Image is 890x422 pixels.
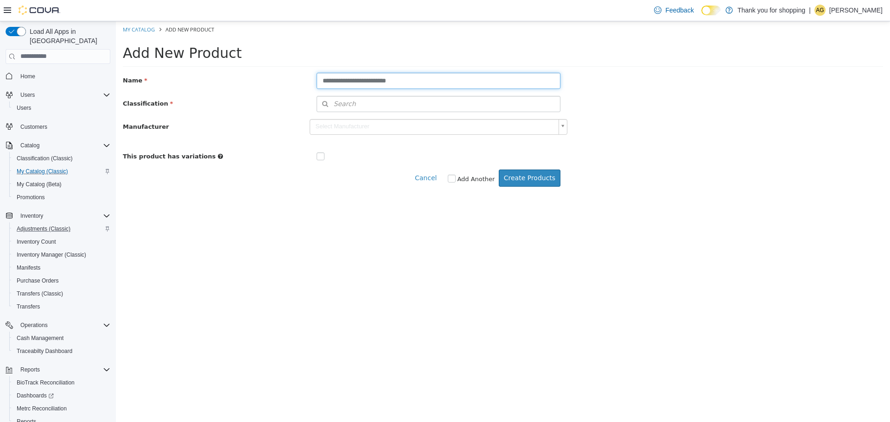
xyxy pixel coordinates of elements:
button: My Catalog (Beta) [9,178,114,191]
p: | [809,5,811,16]
input: Dark Mode [701,6,721,15]
a: Traceabilty Dashboard [13,346,76,357]
span: Promotions [17,194,45,201]
a: BioTrack Reconciliation [13,377,78,388]
button: My Catalog (Classic) [9,165,114,178]
a: Transfers [13,301,44,312]
span: Search [201,78,240,88]
button: Customers [2,120,114,133]
button: Create Products [383,148,445,165]
span: Load All Apps in [GEOGRAPHIC_DATA] [26,27,110,45]
a: Adjustments (Classic) [13,223,74,234]
span: Inventory Count [17,238,56,246]
span: Cash Management [17,334,64,342]
a: Transfers (Classic) [13,288,67,299]
span: Dashboards [17,392,54,399]
a: Manifests [13,262,44,273]
button: Inventory Count [9,235,114,248]
a: Home [17,71,39,82]
span: Customers [17,121,110,132]
span: Catalog [17,140,110,151]
img: Cova [19,6,60,15]
label: Add Another [341,153,379,163]
span: Inventory [17,210,110,221]
span: Users [17,104,31,112]
button: Inventory [17,210,47,221]
span: Manifests [13,262,110,273]
div: Alejandro Gomez [814,5,826,16]
span: My Catalog (Classic) [17,168,68,175]
p: Thank you for shopping [737,5,805,16]
a: Purchase Orders [13,275,63,286]
a: Promotions [13,192,49,203]
span: Purchase Orders [17,277,59,284]
span: Users [17,89,110,101]
a: My Catalog (Beta) [13,179,65,190]
button: Home [2,69,114,83]
button: Cancel [299,148,326,165]
span: BioTrack Reconciliation [13,377,110,388]
button: Operations [17,320,51,331]
span: Metrc Reconciliation [13,403,110,414]
span: Manifests [17,264,40,271]
button: Search [201,75,445,91]
span: Transfers [13,301,110,312]
span: Name [7,56,32,63]
button: BioTrack Reconciliation [9,376,114,389]
p: [PERSON_NAME] [829,5,883,16]
button: Classification (Classic) [9,152,114,165]
span: Inventory Manager (Classic) [13,249,110,260]
span: Adjustments (Classic) [17,225,70,233]
span: Promotions [13,192,110,203]
button: Purchase Orders [9,274,114,287]
button: Users [9,101,114,114]
span: Inventory Count [13,236,110,247]
a: Feedback [650,1,697,19]
span: Inventory Manager (Classic) [17,251,86,258]
button: Operations [2,319,114,332]
span: Cash Management [13,333,110,344]
a: My Catalog (Classic) [13,166,72,177]
button: Manifests [9,261,114,274]
span: Metrc Reconciliation [17,405,67,412]
span: My Catalog (Beta) [13,179,110,190]
button: Reports [2,363,114,376]
button: Traceabilty Dashboard [9,345,114,358]
span: Feedback [665,6,693,15]
span: Users [20,91,35,99]
button: Cash Management [9,332,114,345]
a: Inventory Manager (Classic) [13,249,90,260]
span: Catalog [20,142,39,149]
button: Catalog [17,140,43,151]
a: Classification (Classic) [13,153,76,164]
span: My Catalog (Beta) [17,181,62,188]
span: Users [13,102,110,113]
span: My Catalog (Classic) [13,166,110,177]
span: Classification (Classic) [17,155,73,162]
span: Home [20,73,35,80]
span: Select Manufacturer [194,98,439,113]
span: AG [816,5,824,16]
button: Adjustments (Classic) [9,222,114,235]
a: Metrc Reconciliation [13,403,70,414]
span: Transfers (Classic) [17,290,63,297]
a: Cash Management [13,333,67,344]
span: Operations [20,321,48,329]
span: Customers [20,123,47,131]
button: Metrc Reconciliation [9,402,114,415]
button: Promotions [9,191,114,204]
span: Inventory [20,212,43,220]
button: Inventory [2,209,114,222]
a: Inventory Count [13,236,60,247]
span: Reports [20,366,40,373]
a: Customers [17,121,51,132]
span: Traceabilty Dashboard [13,346,110,357]
a: Users [13,102,35,113]
span: Adjustments (Classic) [13,223,110,234]
span: Classification [7,79,57,86]
button: Reports [17,364,44,375]
button: Inventory Manager (Classic) [9,248,114,261]
button: Transfers (Classic) [9,287,114,300]
span: Reports [17,364,110,375]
